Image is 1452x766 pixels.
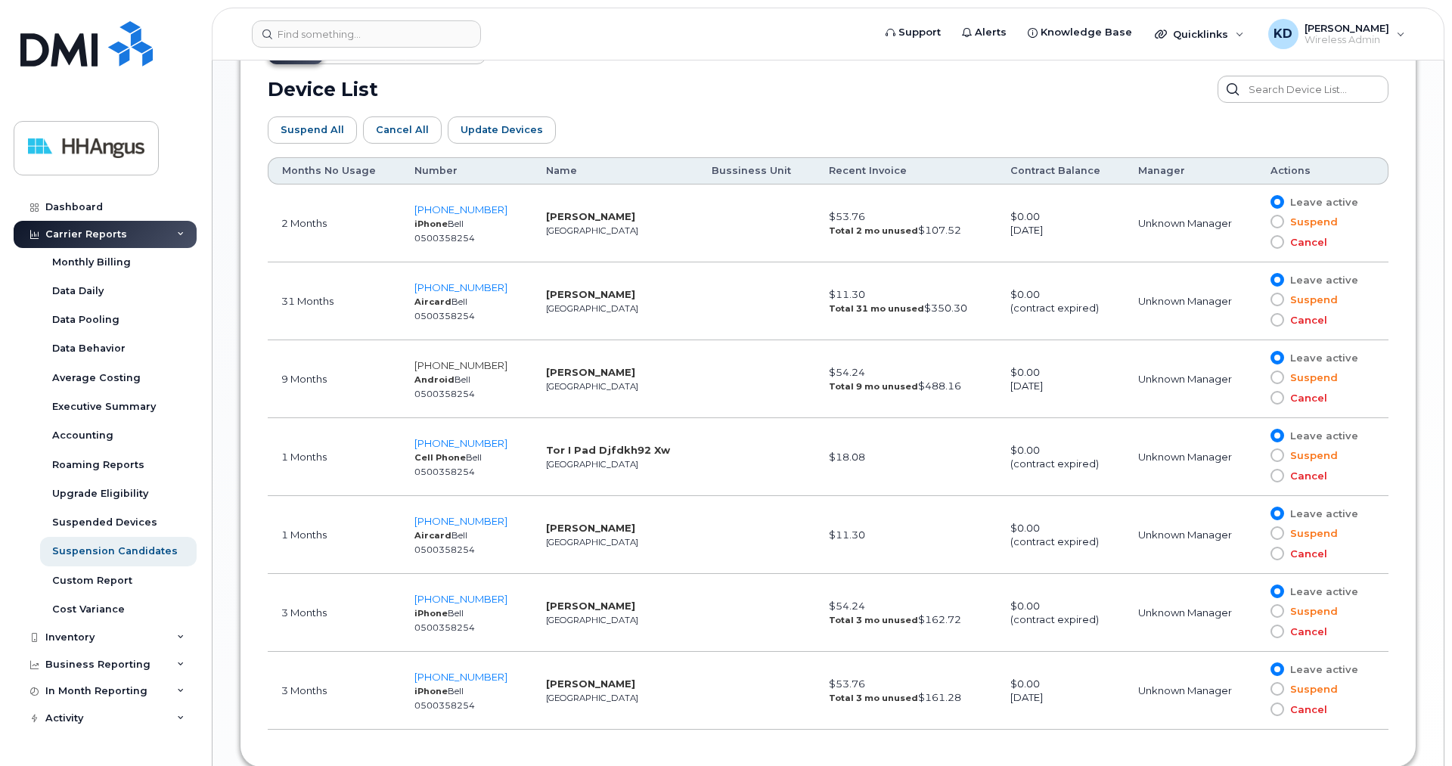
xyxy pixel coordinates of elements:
[1017,17,1143,48] a: Knowledge Base
[997,262,1125,340] td: $0.00
[829,225,918,236] strong: Total 2 mo unused
[1010,379,1112,393] div: [DATE]
[1284,682,1338,696] span: Suspend
[268,185,401,262] td: 2 Months
[1284,604,1338,619] span: Suspend
[1284,469,1327,483] span: Cancel
[546,678,635,690] strong: [PERSON_NAME]
[1284,662,1358,677] span: Leave active
[461,122,543,137] span: Update Devices
[997,185,1125,262] td: $0.00
[448,116,556,144] button: Update Devices
[1010,535,1099,547] span: (contract expired)
[997,574,1125,652] td: $0.00
[815,574,997,652] td: $54.24 $162.72
[1284,585,1358,599] span: Leave active
[546,366,635,378] strong: [PERSON_NAME]
[1125,157,1257,185] th: Manager
[1125,652,1257,730] td: Unknown Manager
[997,340,1125,418] td: $0.00
[414,608,475,633] small: Bell 0500358254
[829,693,918,703] strong: Total 3 mo unused
[1284,351,1358,365] span: Leave active
[546,303,638,314] small: [GEOGRAPHIC_DATA]
[268,340,401,418] td: 9 Months
[815,418,997,496] td: $18.08
[414,671,507,683] a: [PHONE_NUMBER]
[1010,223,1112,237] div: [DATE]
[268,157,401,185] th: Months No Usage
[268,418,401,496] td: 1 Months
[414,219,448,229] strong: iPhone
[414,374,455,385] strong: Android
[1258,19,1416,49] div: Kevin Dawson
[414,203,507,216] a: [PHONE_NUMBER]
[997,418,1125,496] td: $0.00
[1010,613,1099,625] span: (contract expired)
[1125,262,1257,340] td: Unknown Manager
[546,381,638,392] small: [GEOGRAPHIC_DATA]
[546,600,635,612] strong: [PERSON_NAME]
[997,496,1125,574] td: $0.00
[546,288,635,300] strong: [PERSON_NAME]
[829,303,924,314] strong: Total 31 mo unused
[546,210,635,222] strong: [PERSON_NAME]
[281,122,344,137] span: Suspend All
[414,359,507,371] a: [PHONE_NUMBER]
[414,437,507,449] a: [PHONE_NUMBER]
[1305,34,1389,46] span: Wireless Admin
[1284,195,1358,209] span: Leave active
[1284,702,1327,717] span: Cancel
[1284,215,1338,229] span: Suspend
[414,515,507,527] a: [PHONE_NUMBER]
[898,25,941,40] span: Support
[875,17,951,48] a: Support
[1284,526,1338,541] span: Suspend
[1284,273,1358,287] span: Leave active
[414,296,451,307] strong: Aircard
[376,122,429,137] span: Cancel All
[1284,391,1327,405] span: Cancel
[268,574,401,652] td: 3 Months
[1305,22,1389,34] span: [PERSON_NAME]
[1144,19,1255,49] div: Quicklinks
[546,615,638,625] small: [GEOGRAPHIC_DATA]
[401,157,532,185] th: Number
[1125,340,1257,418] td: Unknown Manager
[815,496,997,574] td: $11.30
[815,157,997,185] th: Recent Invoice
[815,185,997,262] td: $53.76 $107.52
[1284,293,1338,307] span: Suspend
[532,157,698,185] th: Name
[1010,690,1112,705] div: [DATE]
[414,281,507,293] a: [PHONE_NUMBER]
[1284,429,1358,443] span: Leave active
[414,593,507,605] a: [PHONE_NUMBER]
[546,537,638,547] small: [GEOGRAPHIC_DATA]
[363,116,442,144] button: Cancel All
[414,686,475,711] small: Bell 0500358254
[997,652,1125,730] td: $0.00
[975,25,1007,40] span: Alerts
[414,452,466,463] strong: Cell Phone
[268,262,401,340] td: 31 Months
[1284,371,1338,385] span: Suspend
[268,78,378,101] h2: Device List
[414,530,475,555] small: Bell 0500358254
[1125,185,1257,262] td: Unknown Manager
[546,225,638,236] small: [GEOGRAPHIC_DATA]
[815,340,997,418] td: $54.24 $488.16
[546,693,638,703] small: [GEOGRAPHIC_DATA]
[1173,28,1228,40] span: Quicklinks
[1284,547,1327,561] span: Cancel
[815,652,997,730] td: $53.76 $161.28
[1010,457,1099,470] span: (contract expired)
[268,116,357,144] button: Suspend All
[1125,496,1257,574] td: Unknown Manager
[1284,625,1327,639] span: Cancel
[829,381,918,392] strong: Total 9 mo unused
